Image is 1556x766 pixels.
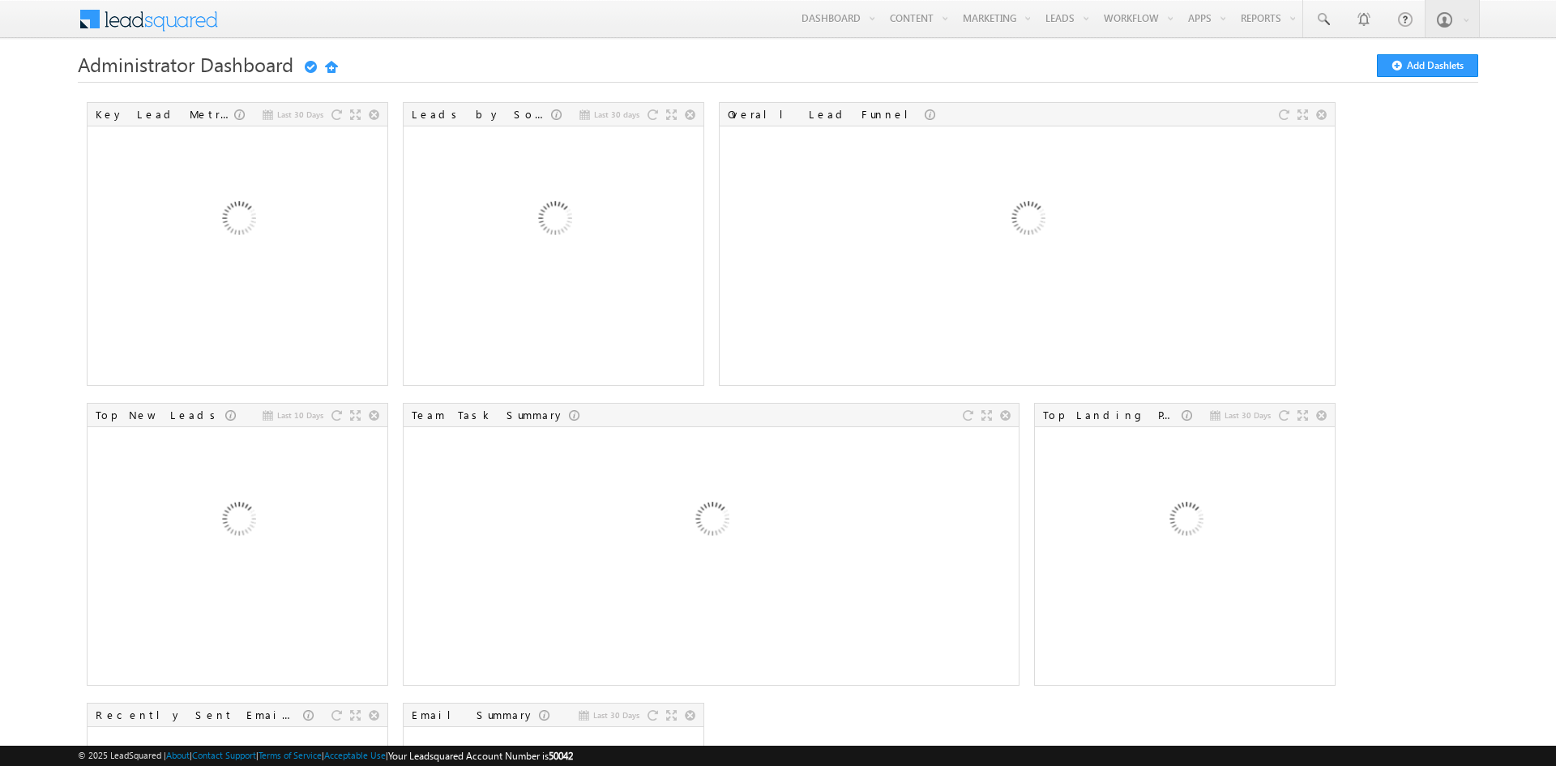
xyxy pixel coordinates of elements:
[1043,408,1182,422] div: Top Landing Pages
[624,434,798,609] img: Loading...
[277,107,323,122] span: Last 30 Days
[593,708,639,722] span: Last 30 Days
[78,51,293,77] span: Administrator Dashboard
[412,708,539,722] div: Email Summary
[412,408,569,422] div: Team Task Summary
[324,750,386,760] a: Acceptable Use
[277,408,323,422] span: Last 10 Days
[549,750,573,762] span: 50042
[151,134,325,308] img: Loading...
[1098,434,1272,609] img: Loading...
[940,134,1114,308] img: Loading...
[96,408,225,422] div: Top New Leads
[1377,54,1478,77] button: Add Dashlets
[166,750,190,760] a: About
[728,107,925,122] div: Overall Lead Funnel
[96,107,234,122] div: Key Lead Metrics
[412,107,551,122] div: Leads by Sources
[388,750,573,762] span: Your Leadsquared Account Number is
[467,134,641,308] img: Loading...
[151,434,325,609] img: Loading...
[192,750,256,760] a: Contact Support
[259,750,322,760] a: Terms of Service
[1225,408,1271,422] span: Last 30 Days
[594,107,639,122] span: Last 30 days
[96,708,303,722] div: Recently Sent Email Campaigns
[78,748,573,764] span: © 2025 LeadSquared | | | | |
